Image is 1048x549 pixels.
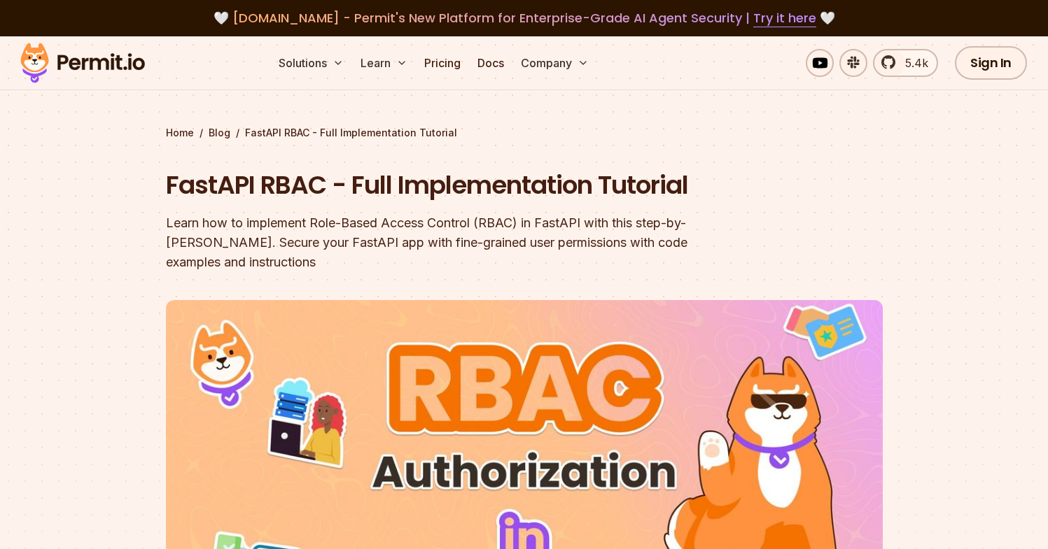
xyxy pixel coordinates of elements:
div: 🤍 🤍 [34,8,1014,28]
div: / / [166,126,883,140]
div: Learn how to implement Role-Based Access Control (RBAC) in FastAPI with this step-by-[PERSON_NAME... [166,213,704,272]
a: 5.4k [873,49,938,77]
a: Pricing [419,49,466,77]
button: Learn [355,49,413,77]
a: Try it here [753,9,816,27]
h1: FastAPI RBAC - Full Implementation Tutorial [166,168,704,203]
a: Blog [209,126,230,140]
button: Solutions [273,49,349,77]
a: Sign In [955,46,1027,80]
a: Home [166,126,194,140]
a: Docs [472,49,510,77]
button: Company [515,49,594,77]
span: [DOMAIN_NAME] - Permit's New Platform for Enterprise-Grade AI Agent Security | [232,9,816,27]
img: Permit logo [14,39,151,87]
span: 5.4k [897,55,928,71]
